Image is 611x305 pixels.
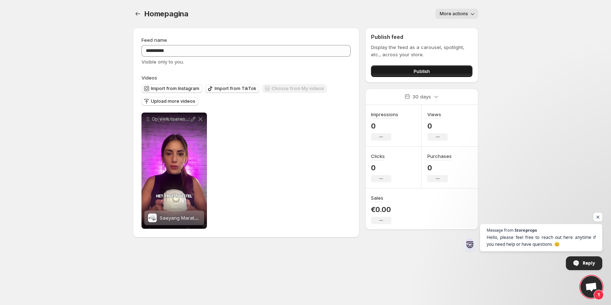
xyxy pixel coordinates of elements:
[371,33,472,41] h2: Publish feed
[440,11,468,17] span: More actions
[371,194,383,202] h3: Sales
[371,122,398,130] p: 0
[151,86,199,91] span: Import from Instagram
[148,213,157,222] img: Saeyang Marathon 3 - Champion
[160,215,236,221] span: Saeyang Marathon 3 - Champion
[215,86,256,91] span: Import from TikTok
[141,113,207,229] div: Op welk toerental zet ik mijn frees Wist je dat het juiste toerental essentieel is voor een perfe...
[427,122,448,130] p: 0
[487,228,514,232] span: Message from
[583,257,595,269] span: Reply
[141,37,167,43] span: Feed name
[371,65,472,77] button: Publish
[371,111,398,118] h3: Impressions
[141,97,198,106] button: Upload more videos
[412,93,431,100] p: 30 days
[144,9,188,18] span: Homepagina
[427,152,452,160] h3: Purchases
[414,68,430,75] span: Publish
[435,9,478,19] button: More actions
[205,84,259,93] button: Import from TikTok
[371,44,472,58] p: Display the feed as a carousel, spotlight, etc., across your store.
[427,163,452,172] p: 0
[151,98,195,104] span: Upload more videos
[141,59,184,65] span: Visible only to you.
[580,276,602,298] div: Open chat
[371,205,391,214] p: €0.00
[371,152,385,160] h3: Clicks
[141,75,157,81] span: Videos
[515,228,537,232] span: Storeprops
[152,116,189,122] p: Op welk toerental zet ik mijn frees Wist je dat het juiste toerental essentieel is voor een perfe...
[141,84,202,93] button: Import from Instagram
[133,9,143,19] button: Settings
[427,111,441,118] h3: Views
[487,234,596,248] span: Hello, please feel free to reach out here anytime if you need help or have questions. 😊
[371,163,391,172] p: 0
[594,290,604,300] span: 1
